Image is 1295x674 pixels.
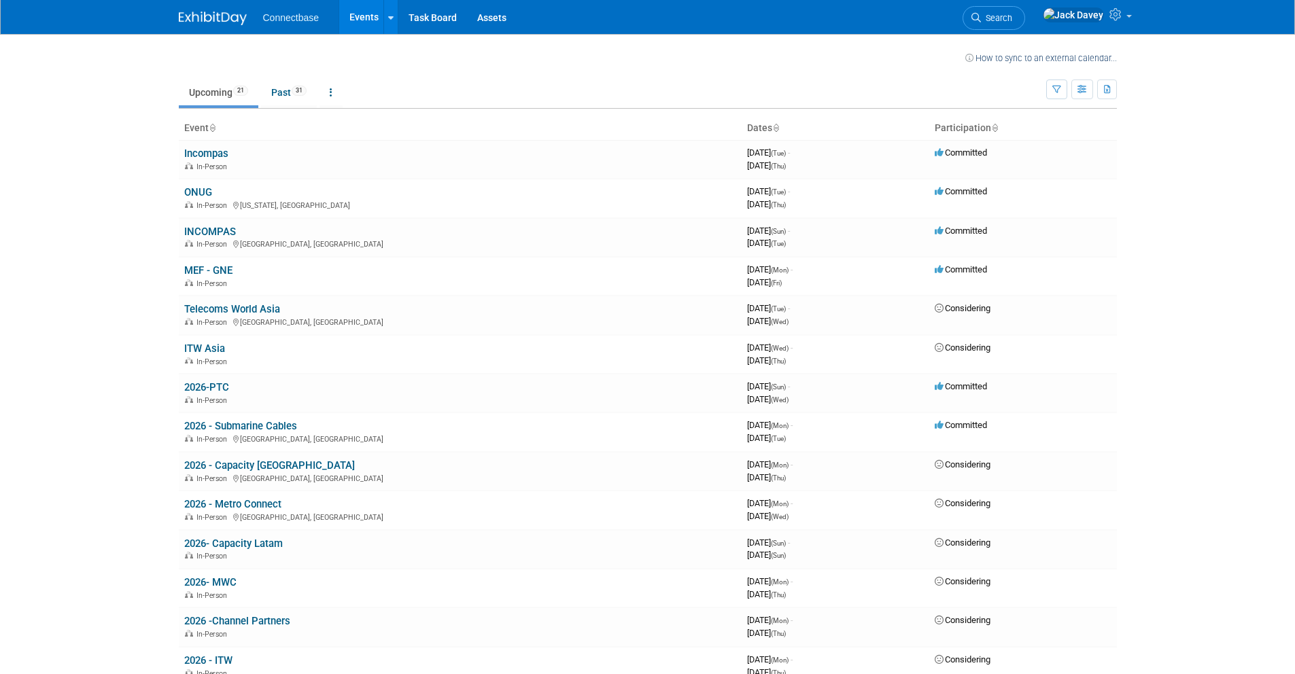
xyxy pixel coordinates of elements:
[747,420,793,430] span: [DATE]
[788,147,790,158] span: -
[747,459,793,469] span: [DATE]
[261,79,317,105] a: Past31
[747,615,793,625] span: [DATE]
[935,381,987,391] span: Committed
[771,617,789,624] span: (Mon)
[184,186,212,198] a: ONUG
[771,149,786,157] span: (Tue)
[185,591,193,598] img: In-Person Event
[196,279,231,288] span: In-Person
[185,357,193,364] img: In-Person Event
[196,630,231,639] span: In-Person
[179,79,258,105] a: Upcoming21
[935,615,990,625] span: Considering
[747,576,793,586] span: [DATE]
[184,576,237,588] a: 2026- MWC
[184,511,736,522] div: [GEOGRAPHIC_DATA], [GEOGRAPHIC_DATA]
[747,537,790,548] span: [DATE]
[771,461,789,469] span: (Mon)
[196,357,231,366] span: In-Person
[747,381,790,391] span: [DATE]
[771,318,789,325] span: (Wed)
[185,396,193,403] img: In-Person Event
[771,474,786,482] span: (Thu)
[747,433,786,443] span: [DATE]
[771,500,789,508] span: (Mon)
[184,472,736,483] div: [GEOGRAPHIC_DATA], [GEOGRAPHIC_DATA]
[1043,7,1104,22] img: Jack Davey
[185,513,193,520] img: In-Person Event
[196,318,231,327] span: In-Person
[747,654,793,664] span: [DATE]
[981,13,1012,23] span: Search
[184,147,228,160] a: Incompas
[747,498,793,508] span: [DATE]
[196,474,231,483] span: In-Person
[185,318,193,325] img: In-Person Event
[965,53,1117,63] a: How to sync to an external calendar...
[185,630,193,637] img: In-Person Event
[963,6,1025,30] a: Search
[185,279,193,286] img: In-Person Event
[196,513,231,522] span: In-Person
[747,589,786,599] span: [DATE]
[747,472,786,482] span: [DATE]
[184,498,281,510] a: 2026 - Metro Connect
[935,576,990,586] span: Considering
[771,539,786,547] span: (Sun)
[771,552,786,559] span: (Sun)
[184,316,736,327] div: [GEOGRAPHIC_DATA], [GEOGRAPHIC_DATA]
[184,238,736,249] div: [GEOGRAPHIC_DATA], [GEOGRAPHIC_DATA]
[184,226,236,238] a: INCOMPAS
[209,122,215,133] a: Sort by Event Name
[185,552,193,558] img: In-Person Event
[185,162,193,169] img: In-Person Event
[771,357,786,365] span: (Thu)
[771,435,786,442] span: (Tue)
[771,591,786,599] span: (Thu)
[185,201,193,208] img: In-Person Event
[196,396,231,405] span: In-Person
[771,578,789,586] span: (Mon)
[788,186,790,196] span: -
[747,316,789,326] span: [DATE]
[935,226,987,236] span: Committed
[935,459,990,469] span: Considering
[935,420,987,430] span: Committed
[263,12,320,23] span: Connectbase
[184,420,297,432] a: 2026 - Submarine Cables
[771,240,786,247] span: (Tue)
[747,199,786,209] span: [DATE]
[196,162,231,171] span: In-Person
[184,264,232,277] a: MEF - GNE
[184,199,736,210] div: [US_STATE], [GEOGRAPHIC_DATA]
[747,342,793,353] span: [DATE]
[747,394,789,404] span: [DATE]
[791,654,793,664] span: -
[771,266,789,274] span: (Mon)
[771,344,789,352] span: (Wed)
[184,537,283,550] a: 2026- Capacity Latam
[747,147,790,158] span: [DATE]
[791,264,793,274] span: -
[791,615,793,625] span: -
[788,226,790,236] span: -
[747,303,790,313] span: [DATE]
[991,122,998,133] a: Sort by Participation Type
[185,474,193,481] img: In-Person Event
[935,537,990,548] span: Considering
[184,303,280,315] a: Telecoms World Asia
[292,86,307,96] span: 31
[196,591,231,600] span: In-Person
[184,654,232,667] a: 2026 - ITW
[935,654,990,664] span: Considering
[747,226,790,236] span: [DATE]
[935,186,987,196] span: Committed
[185,435,193,442] img: In-Person Event
[771,630,786,637] span: (Thu)
[771,279,782,287] span: (Fri)
[747,277,782,287] span: [DATE]
[747,238,786,248] span: [DATE]
[742,117,929,140] th: Dates
[233,86,248,96] span: 21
